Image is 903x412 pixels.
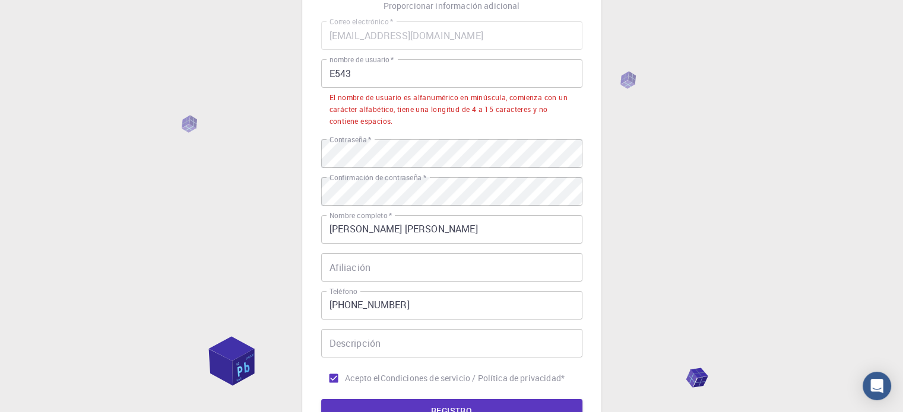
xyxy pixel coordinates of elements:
[329,173,422,183] font: Confirmación de contraseña
[329,92,568,126] font: El nombre de usuario es alfanumérico en minúscula, comienza con un carácter alfabético, tiene una...
[329,286,357,296] font: Teléfono
[329,17,389,27] font: Correo electrónico
[381,372,561,384] font: Condiciones de servicio / Política de privacidad
[329,135,367,145] font: Contraseña
[863,372,891,400] div: Abrir Intercom Messenger
[345,372,380,384] font: Acepto el
[381,372,565,384] a: Condiciones de servicio / Política de privacidad*
[329,210,388,221] font: Nombre completo
[329,55,389,65] font: nombre de usuario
